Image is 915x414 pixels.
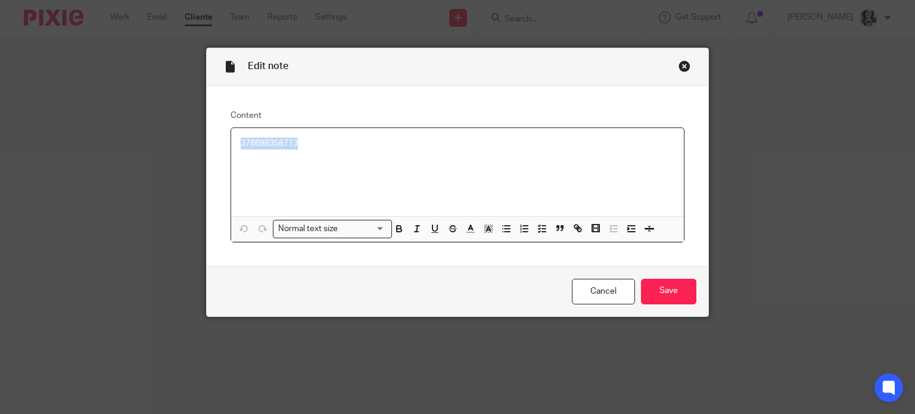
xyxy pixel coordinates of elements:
a: Cancel [572,279,635,304]
div: Search for option [273,220,392,238]
span: Normal text size [276,223,341,235]
span: Edit note [248,61,288,71]
label: Content [231,110,685,122]
input: Save [641,279,696,304]
input: Search for option [342,223,385,235]
div: Close this dialog window [679,60,690,72]
p: 378698358713 [241,138,675,150]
